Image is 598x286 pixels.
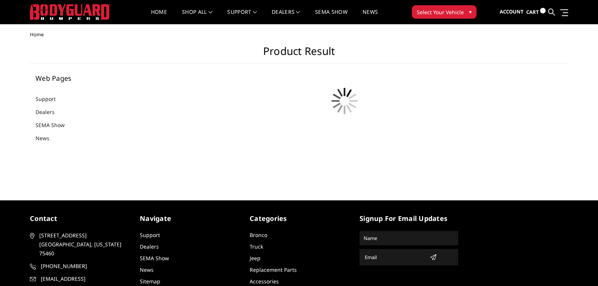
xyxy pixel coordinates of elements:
a: Jeep [250,255,261,262]
h5: Navigate [140,213,238,224]
a: [PHONE_NUMBER] [30,262,129,271]
img: preloader.gif [326,82,363,120]
a: Account [500,2,524,22]
a: Support [36,95,65,103]
img: BODYGUARD BUMPERS [30,4,110,20]
a: Cart [526,2,546,22]
span: Account [500,8,524,15]
a: Sitemap [140,278,160,285]
a: News [36,134,59,142]
button: Select Your Vehicle [412,5,477,19]
h5: contact [30,213,129,224]
a: Support [227,9,257,24]
a: SEMA Show [36,121,74,129]
h5: Web Pages [36,75,127,82]
a: Home [151,9,167,24]
a: Replacement Parts [250,266,297,273]
a: Dealers [36,108,64,116]
a: shop all [182,9,212,24]
a: Truck [250,243,263,250]
a: SEMA Show [140,255,169,262]
a: Support [140,231,160,239]
a: News [363,9,378,24]
span: ▾ [469,8,472,16]
input: Name [361,232,457,244]
span: [PHONE_NUMBER] [41,262,127,271]
h5: Categories [250,213,348,224]
a: Dealers [140,243,159,250]
a: SEMA Show [315,9,348,24]
h1: Product Result [30,45,568,64]
a: Dealers [272,9,300,24]
h5: signup for email updates [360,213,458,224]
span: Home [30,31,44,38]
input: Email [362,251,427,263]
a: Bronco [250,231,267,239]
a: Accessories [250,278,279,285]
span: Cart [526,9,539,15]
span: Select Your Vehicle [417,8,464,16]
span: [STREET_ADDRESS] [GEOGRAPHIC_DATA], [US_STATE] 75460 [39,231,126,258]
a: News [140,266,154,273]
